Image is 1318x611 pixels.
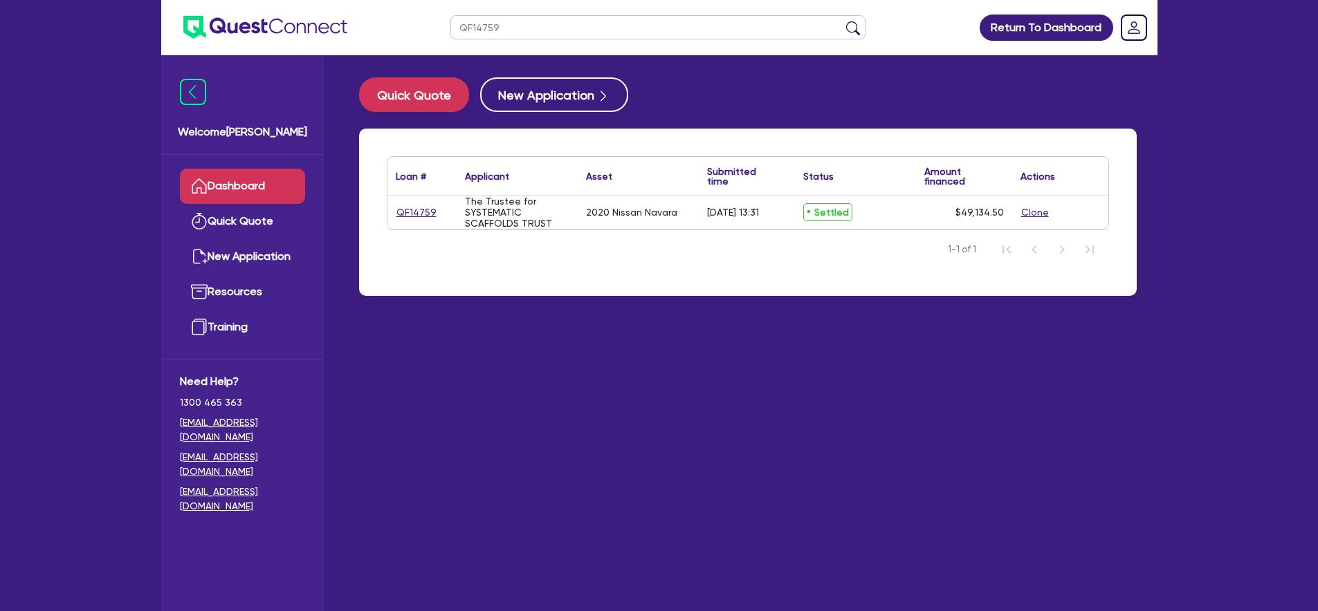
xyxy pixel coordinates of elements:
[191,248,208,265] img: new-application
[359,77,469,112] button: Quick Quote
[180,204,305,239] a: Quick Quote
[180,79,206,105] img: icon-menu-close
[1020,236,1048,263] button: Previous Page
[191,283,208,300] img: resources
[183,16,347,39] img: quest-connect-logo-blue
[396,171,426,181] div: Loan #
[586,207,677,218] div: 2020 Nissan Navara
[924,167,1004,186] div: Amount financed
[178,124,307,140] span: Welcome [PERSON_NAME]
[180,450,305,479] a: [EMAIL_ADDRESS][DOMAIN_NAME]
[803,203,852,221] span: Settled
[1048,236,1076,263] button: Next Page
[980,15,1113,41] a: Return To Dashboard
[1020,205,1050,220] button: Clone
[1076,236,1104,263] button: Last Page
[396,205,437,220] a: QF14759
[480,77,628,112] button: New Application
[465,171,509,181] div: Applicant
[993,236,1020,263] button: First Page
[803,171,834,181] div: Status
[191,319,208,335] img: training
[180,373,305,390] span: Need Help?
[180,485,305,514] a: [EMAIL_ADDRESS][DOMAIN_NAME]
[180,169,305,204] a: Dashboard
[1116,10,1152,46] a: Dropdown toggle
[180,274,305,310] a: Resources
[465,196,569,229] div: The Trustee for SYSTEMATIC SCAFFOLDS TRUST
[586,171,612,181] div: Asset
[180,239,305,274] a: New Application
[180,415,305,444] a: [EMAIL_ADDRESS][DOMAIN_NAME]
[180,395,305,410] span: 1300 465 363
[707,167,774,186] div: Submitted time
[450,15,866,39] input: Search by name, application ID or mobile number...
[1020,171,1055,181] div: Actions
[359,77,480,112] a: Quick Quote
[955,207,1004,218] span: $49,134.50
[180,310,305,345] a: Training
[707,207,759,218] div: [DATE] 13:31
[948,243,976,256] span: 1-1 of 1
[191,213,208,229] img: quick-quote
